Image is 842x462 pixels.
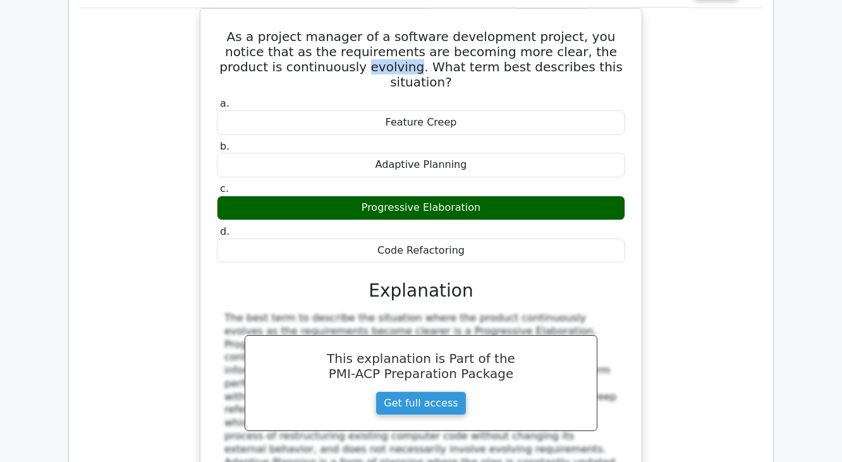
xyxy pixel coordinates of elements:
h5: As a project manager of a software development project, you notice that as the requirements are b... [216,29,626,90]
span: b. [220,140,229,152]
span: d. [220,225,229,237]
span: c. [220,182,229,194]
div: Code Refactoring [217,239,625,263]
div: Progressive Elaboration [217,196,625,220]
a: Get full access [375,391,466,415]
h3: Explanation [224,280,618,302]
div: Feature Creep [217,110,625,135]
span: a. [220,97,229,109]
div: Adaptive Planning [217,153,625,177]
